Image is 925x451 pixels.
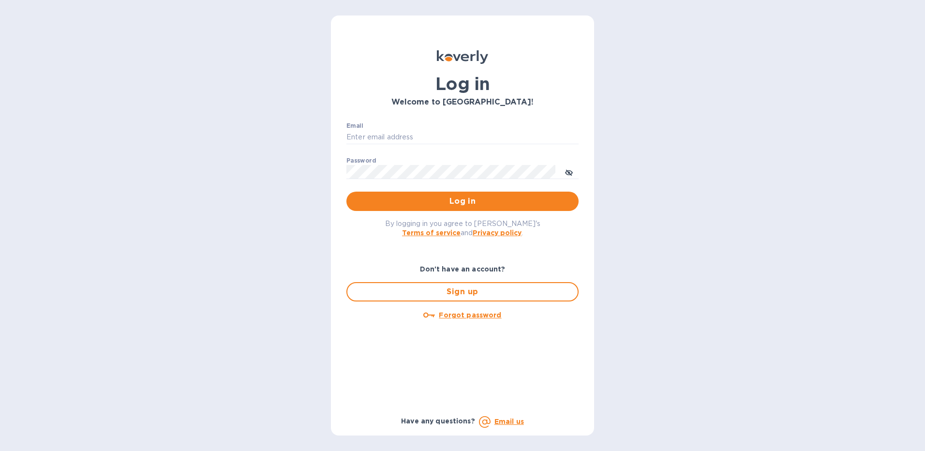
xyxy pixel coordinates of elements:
[401,417,475,425] b: Have any questions?
[354,195,571,207] span: Log in
[346,158,376,164] label: Password
[437,50,488,64] img: Koverly
[559,162,579,181] button: toggle password visibility
[439,311,501,319] u: Forgot password
[346,130,579,145] input: Enter email address
[473,229,522,237] a: Privacy policy
[402,229,461,237] a: Terms of service
[346,192,579,211] button: Log in
[346,282,579,301] button: Sign up
[355,286,570,298] span: Sign up
[346,74,579,94] h1: Log in
[346,123,363,129] label: Email
[494,418,524,425] a: Email us
[420,265,506,273] b: Don't have an account?
[346,98,579,107] h3: Welcome to [GEOGRAPHIC_DATA]!
[385,220,540,237] span: By logging in you agree to [PERSON_NAME]'s and .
